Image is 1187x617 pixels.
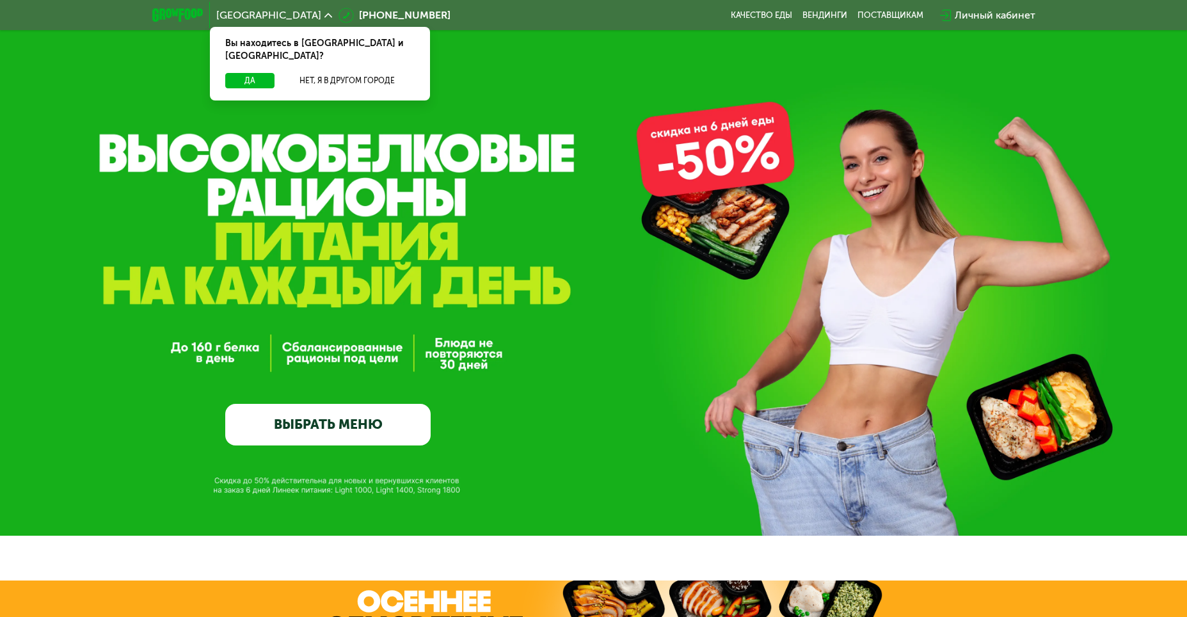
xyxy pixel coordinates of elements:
a: Качество еды [731,10,792,20]
a: ВЫБРАТЬ МЕНЮ [225,404,431,445]
div: поставщикам [857,10,923,20]
div: Вы находитесь в [GEOGRAPHIC_DATA] и [GEOGRAPHIC_DATA]? [210,27,430,73]
button: Нет, я в другом городе [280,73,415,88]
button: Да [225,73,275,88]
a: Вендинги [802,10,847,20]
span: [GEOGRAPHIC_DATA] [216,10,321,20]
a: [PHONE_NUMBER] [339,8,450,23]
div: Личный кабинет [955,8,1035,23]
